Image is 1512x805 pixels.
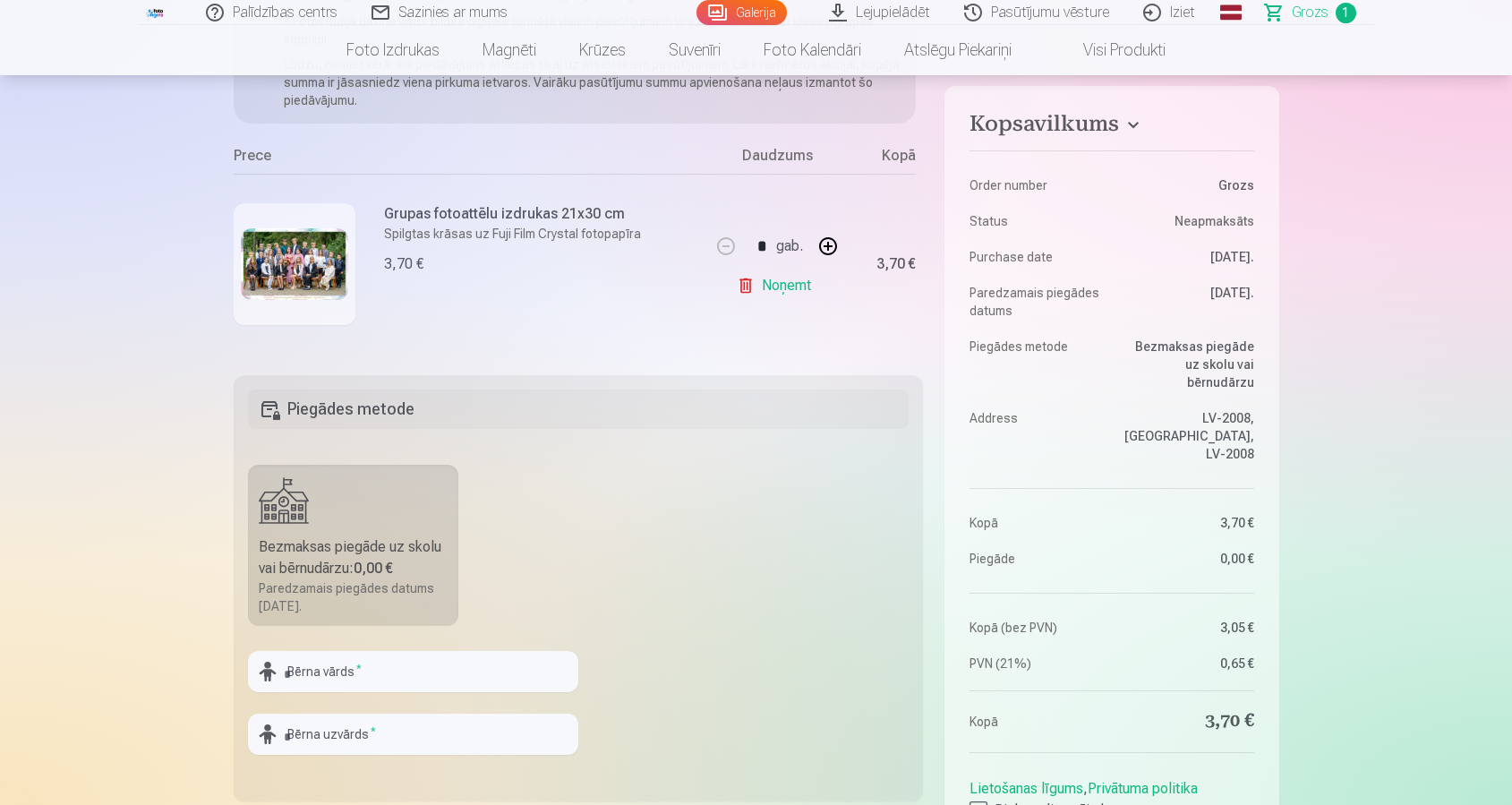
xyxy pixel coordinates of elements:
dd: 3,70 € [1121,514,1254,532]
img: /fa3 [146,7,166,18]
p: Lūdzu, ņemiet vērā: šis piedāvājums attiecas tikai uz atsevišķiem pasūtījumiem. Lai kvalificētos ... [284,56,902,109]
a: Krūzes [558,25,647,75]
dt: Purchase date [970,248,1103,266]
dt: Piegāde [970,550,1103,568]
div: Daudzums [710,145,844,174]
button: Kopsavilkums [970,111,1253,143]
a: Foto kalendāri [742,25,883,75]
div: 3,70 € [876,259,916,270]
dd: 3,05 € [1121,619,1254,637]
a: Lietošanas līgums [970,780,1083,797]
dd: Grozs [1121,176,1254,194]
dd: 0,65 € [1121,655,1254,672]
span: Grozs [1292,2,1328,23]
div: Paredzamais piegādes datums [DATE]. [259,579,448,615]
div: 3,70 € [384,253,423,275]
dt: Address [970,409,1103,463]
a: Privātuma politika [1088,780,1198,797]
a: Magnēti [461,25,558,75]
p: Spilgtas krāsas uz Fuji Film Crystal fotopapīra [384,225,641,243]
a: Noņemt [737,268,818,304]
div: Bezmaksas piegāde uz skolu vai bērnudārzu : [259,536,448,579]
dt: Kopā (bez PVN) [970,619,1103,637]
dd: [DATE]. [1121,284,1254,320]
h5: Piegādes metode [248,390,910,429]
a: Atslēgu piekariņi [883,25,1033,75]
div: Prece [234,145,711,174]
dt: Kopā [970,514,1103,532]
dt: PVN (21%) [970,655,1103,672]
span: Neapmaksāts [1175,212,1254,230]
b: 0,00 € [354,560,393,577]
span: 1 [1336,3,1356,23]
dd: 0,00 € [1121,550,1254,568]
dd: [DATE]. [1121,248,1254,266]
dt: Piegādes metode [970,338,1103,391]
dt: Kopā [970,709,1103,734]
dd: 3,70 € [1121,709,1254,734]
dd: Bezmaksas piegāde uz skolu vai bērnudārzu [1121,338,1254,391]
a: Foto izdrukas [325,25,461,75]
dt: Status [970,212,1103,230]
dt: Order number [970,176,1103,194]
a: Suvenīri [647,25,742,75]
div: gab. [776,225,803,268]
dd: LV-2008, [GEOGRAPHIC_DATA], LV-2008 [1121,409,1254,463]
h6: Grupas fotoattēlu izdrukas 21x30 cm [384,203,641,225]
dt: Paredzamais piegādes datums [970,284,1103,320]
a: Visi produkti [1033,25,1187,75]
div: Kopā [844,145,916,174]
